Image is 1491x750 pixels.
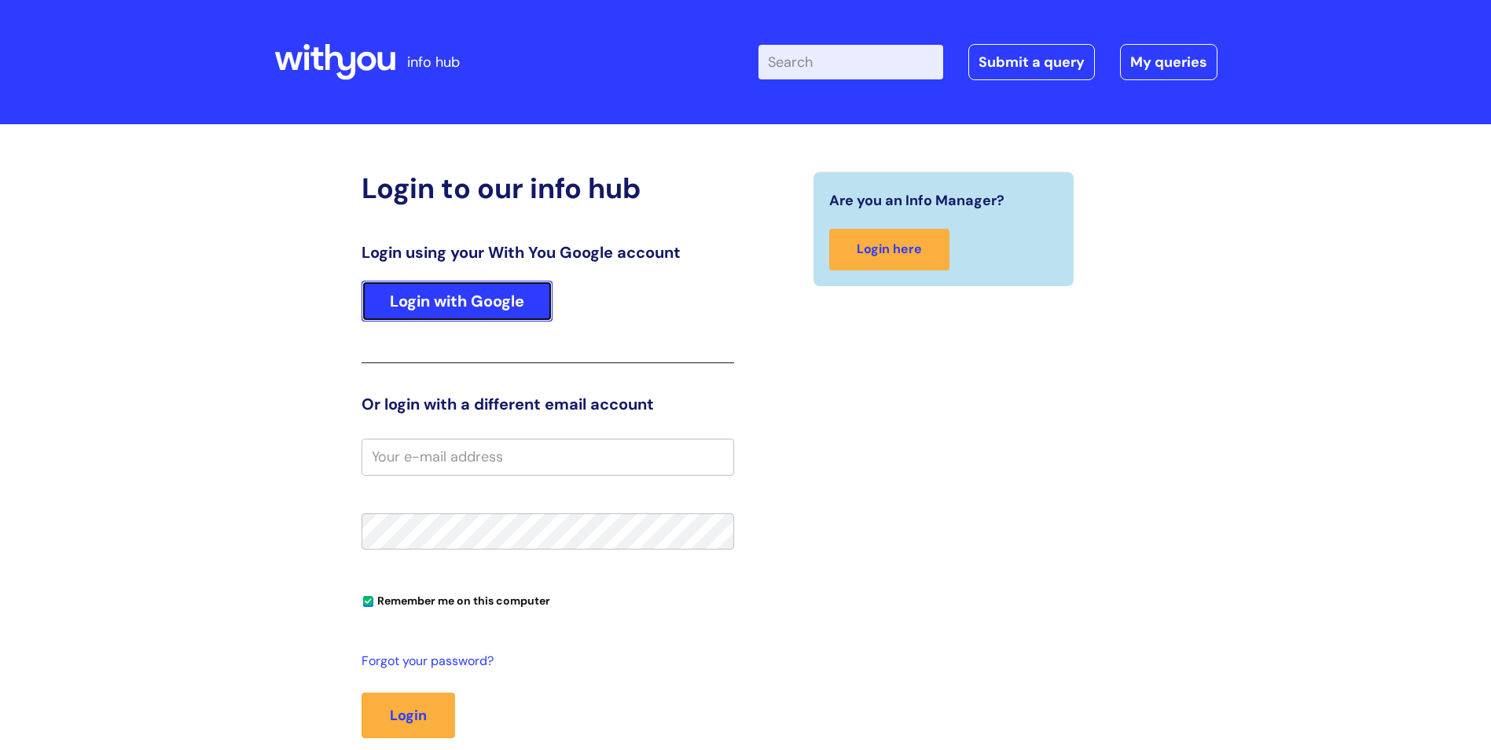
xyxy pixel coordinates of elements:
input: Search [758,45,943,79]
h3: Login using your With You Google account [362,243,734,262]
label: Remember me on this computer [362,590,550,608]
a: Forgot your password? [362,650,726,673]
span: Are you an Info Manager? [829,188,1004,213]
input: Your e-mail address [362,439,734,475]
div: You can uncheck this option if you're logging in from a shared device [362,587,734,612]
button: Login [362,693,455,738]
a: My queries [1120,44,1217,80]
p: info hub [407,50,460,75]
a: Login with Google [362,281,553,322]
a: Submit a query [968,44,1095,80]
h2: Login to our info hub [362,171,734,205]
input: Remember me on this computer [363,597,373,607]
a: Login here [829,229,949,270]
h3: Or login with a different email account [362,395,734,414]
